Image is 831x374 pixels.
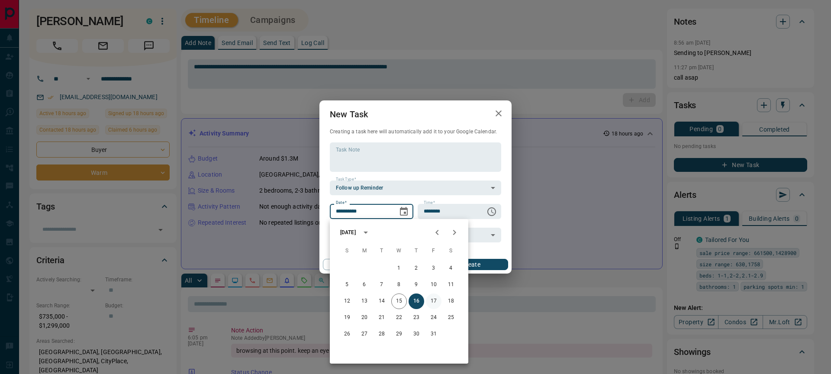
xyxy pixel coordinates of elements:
[409,293,424,309] button: 16
[374,326,390,342] button: 28
[391,310,407,326] button: 22
[426,326,441,342] button: 31
[426,310,441,326] button: 24
[409,326,424,342] button: 30
[357,277,372,293] button: 6
[391,242,407,260] span: Wednesday
[426,277,441,293] button: 10
[446,224,463,241] button: Next month
[483,203,500,220] button: Choose time, selected time is 6:00 AM
[443,293,459,309] button: 18
[336,200,347,206] label: Date
[391,261,407,276] button: 1
[339,326,355,342] button: 26
[428,224,446,241] button: Previous month
[358,225,373,240] button: calendar view is open, switch to year view
[391,326,407,342] button: 29
[336,177,356,182] label: Task Type
[339,242,355,260] span: Sunday
[330,128,501,135] p: Creating a task here will automatically add it to your Google Calendar.
[443,261,459,276] button: 4
[357,293,372,309] button: 13
[357,326,372,342] button: 27
[319,100,378,128] h2: New Task
[426,242,441,260] span: Friday
[374,242,390,260] span: Tuesday
[339,293,355,309] button: 12
[409,261,424,276] button: 2
[426,293,441,309] button: 17
[330,181,501,195] div: Follow up Reminder
[391,293,407,309] button: 15
[434,259,508,270] button: Create
[357,310,372,326] button: 20
[426,261,441,276] button: 3
[424,200,435,206] label: Time
[357,242,372,260] span: Monday
[339,277,355,293] button: 5
[374,293,390,309] button: 14
[409,310,424,326] button: 23
[340,229,356,236] div: [DATE]
[323,259,397,270] button: Cancel
[395,203,412,220] button: Choose date, selected date is Oct 16, 2025
[391,277,407,293] button: 8
[339,310,355,326] button: 19
[443,310,459,326] button: 25
[443,277,459,293] button: 11
[409,242,424,260] span: Thursday
[443,242,459,260] span: Saturday
[409,277,424,293] button: 9
[374,310,390,326] button: 21
[374,277,390,293] button: 7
